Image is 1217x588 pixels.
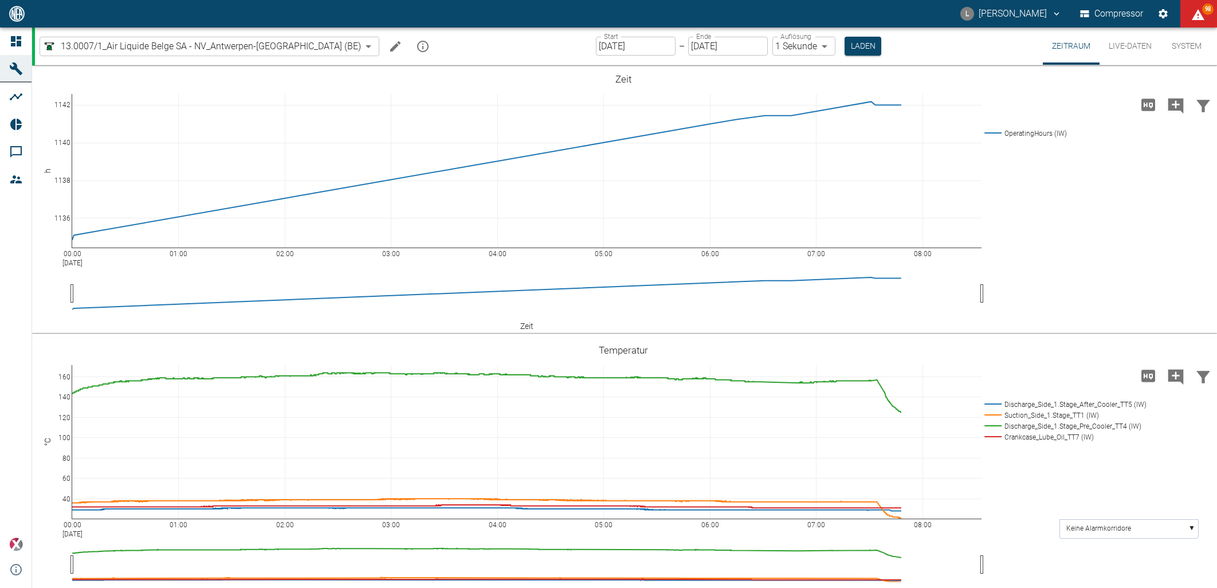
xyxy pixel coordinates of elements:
label: Auflösung [780,32,811,41]
button: Kommentar hinzufügen [1162,90,1189,120]
button: Machine bearbeiten [384,35,407,58]
div: 1 Sekunde [772,37,835,56]
span: 98 [1202,3,1214,15]
img: Xplore Logo [9,538,23,551]
button: mission info [411,35,434,58]
button: Kommentar hinzufügen [1162,361,1189,391]
label: Start [604,32,618,41]
span: 13.0007/1_Air Liquide Belge SA - NV_Antwerpen-[GEOGRAPHIC_DATA] (BE) [61,40,361,53]
button: Compressor [1078,3,1146,24]
span: Hohe Auflösung [1134,370,1162,381]
button: Zeitraum [1043,28,1100,65]
button: Laden [845,37,881,56]
a: 13.0007/1_Air Liquide Belge SA - NV_Antwerpen-[GEOGRAPHIC_DATA] (BE) [42,40,361,53]
label: Ende [696,32,711,41]
input: DD.MM.YYYY [596,37,676,56]
text: Keine Alarmkorridore [1066,524,1131,532]
button: Daten filtern [1189,90,1217,120]
button: System [1161,28,1212,65]
input: DD.MM.YYYY [688,37,768,56]
button: Einstellungen [1153,3,1173,24]
button: Live-Daten [1100,28,1161,65]
img: logo [8,6,26,21]
button: Daten filtern [1189,361,1217,391]
span: Hohe Auflösung [1134,99,1162,109]
button: luca.corigliano@neuman-esser.com [959,3,1063,24]
p: – [679,40,685,53]
div: L [960,7,974,21]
